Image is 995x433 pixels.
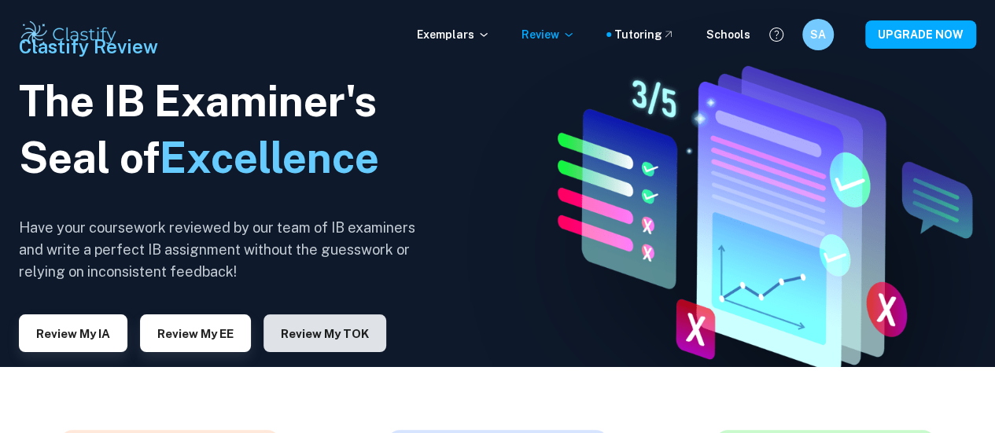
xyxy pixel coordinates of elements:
[140,314,251,352] button: Review my EE
[865,20,976,49] button: UPGRADE NOW
[518,52,995,381] img: IA Review hero
[19,314,127,352] button: Review my IA
[763,21,790,48] button: Help and Feedback
[809,26,827,43] h6: SA
[802,19,834,50] button: SA
[19,217,428,283] h6: Have your coursework reviewed by our team of IB examiners and write a perfect IB assignment witho...
[614,26,675,43] a: Tutoring
[417,26,490,43] p: Exemplars
[19,19,119,50] img: Clastify logo
[160,133,379,182] span: Excellence
[263,314,386,352] button: Review my TOK
[19,73,428,186] h1: The IB Examiner's Seal of
[706,26,750,43] a: Schools
[521,26,575,43] p: Review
